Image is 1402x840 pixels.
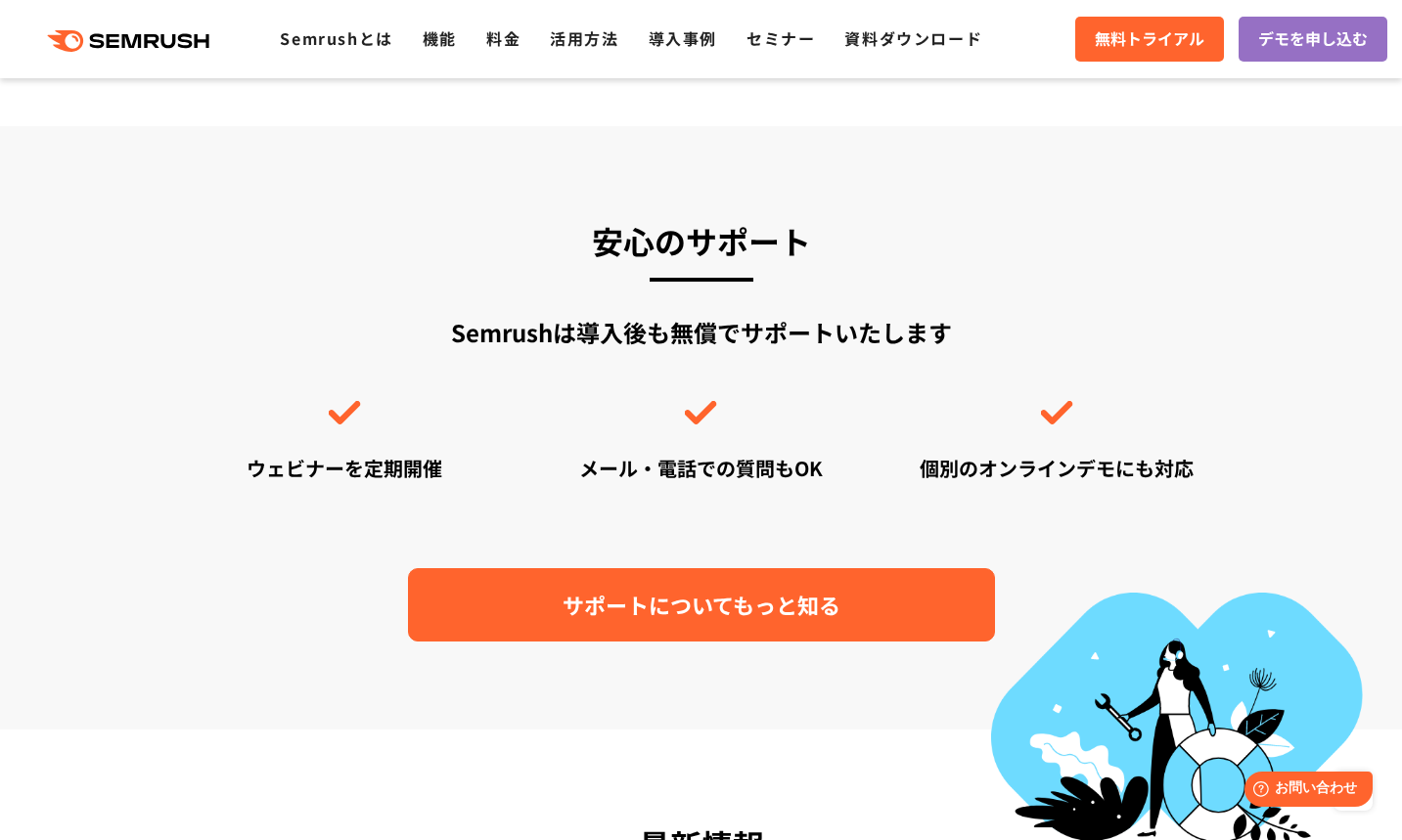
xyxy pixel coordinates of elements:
[746,26,815,50] a: セミナー
[1095,26,1204,52] span: 無料トライアル
[649,26,717,50] a: 導入事例
[486,26,520,50] a: 料金
[1239,17,1387,62] a: デモを申し込む
[543,454,858,482] div: メール・電話での質問もOK
[188,454,503,482] div: ウェビナーを定期開催
[563,588,840,622] span: サポートについてもっと知る
[1075,17,1224,62] a: 無料トライアル
[188,315,1215,482] div: Semrushは導入後も無償でサポートいたします
[188,214,1215,267] h3: 安心のサポート
[1258,26,1368,52] span: デモを申し込む
[423,26,457,50] a: 機能
[280,26,392,50] a: Semrushとは
[408,568,995,641] a: サポートについてもっと知る
[1228,764,1380,818] iframe: Help widget launcher
[899,454,1214,482] div: 個別のオンラインデモにも対応
[844,26,982,50] a: 資料ダウンロード
[550,26,618,50] a: 活用方法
